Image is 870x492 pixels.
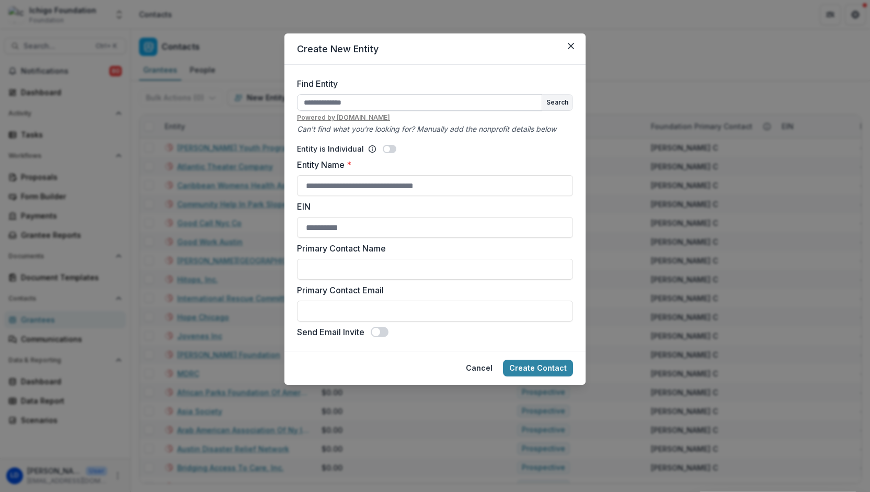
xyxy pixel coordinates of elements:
[563,38,579,54] button: Close
[297,124,556,133] i: Can't find what you're looking for? Manually add the nonprofit details below
[297,200,567,213] label: EIN
[297,242,567,255] label: Primary Contact Name
[297,326,364,338] label: Send Email Invite
[503,360,573,376] button: Create Contact
[297,284,567,296] label: Primary Contact Email
[337,113,390,121] a: [DOMAIN_NAME]
[297,113,573,122] u: Powered by
[284,33,586,65] header: Create New Entity
[297,158,567,171] label: Entity Name
[297,143,364,154] p: Entity is Individual
[297,77,567,90] label: Find Entity
[542,95,573,110] button: Search
[460,360,499,376] button: Cancel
